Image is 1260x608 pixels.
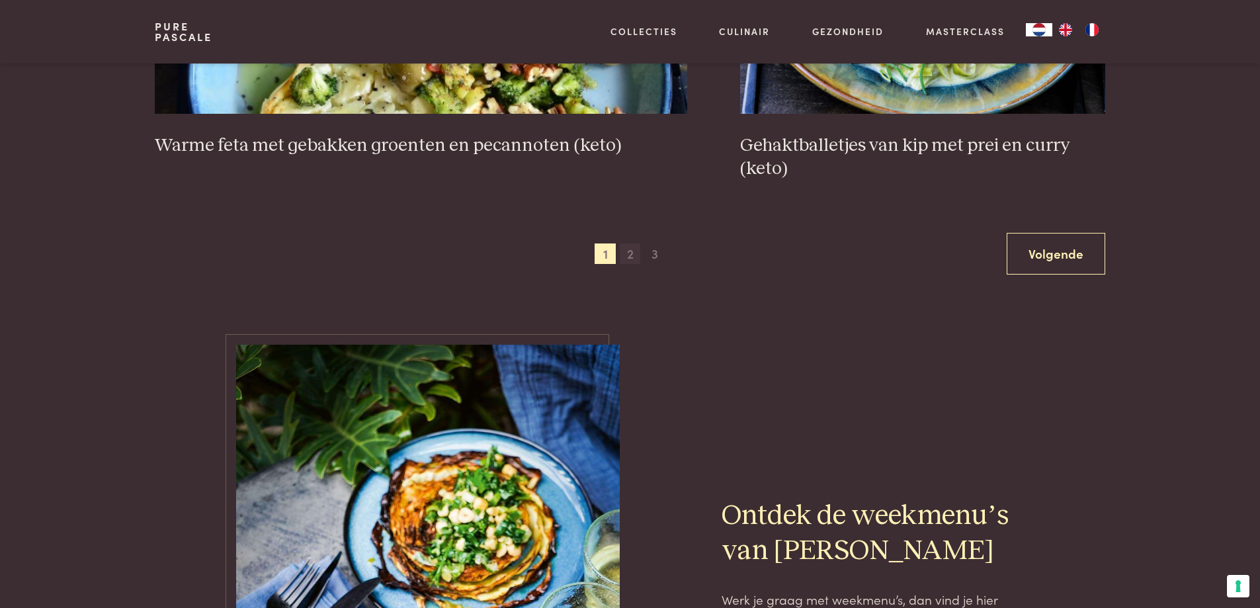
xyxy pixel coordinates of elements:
a: PurePascale [155,21,212,42]
a: Volgende [1007,233,1105,275]
div: Language [1026,23,1052,36]
span: 1 [595,243,616,265]
aside: Language selected: Nederlands [1026,23,1105,36]
a: Culinair [719,24,770,38]
ul: Language list [1052,23,1105,36]
a: Collecties [610,24,677,38]
a: Masterclass [926,24,1005,38]
a: EN [1052,23,1079,36]
a: Gezondheid [812,24,884,38]
a: FR [1079,23,1105,36]
button: Uw voorkeuren voor toestemming voor trackingtechnologieën [1227,575,1249,597]
a: NL [1026,23,1052,36]
h3: Gehaktballetjes van kip met prei en curry (keto) [740,134,1105,180]
h2: Ontdek de weekmenu’s van [PERSON_NAME] [722,499,1025,569]
span: 3 [644,243,665,265]
h3: Warme feta met gebakken groenten en pecannoten (keto) [155,134,687,157]
span: 2 [620,243,641,265]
